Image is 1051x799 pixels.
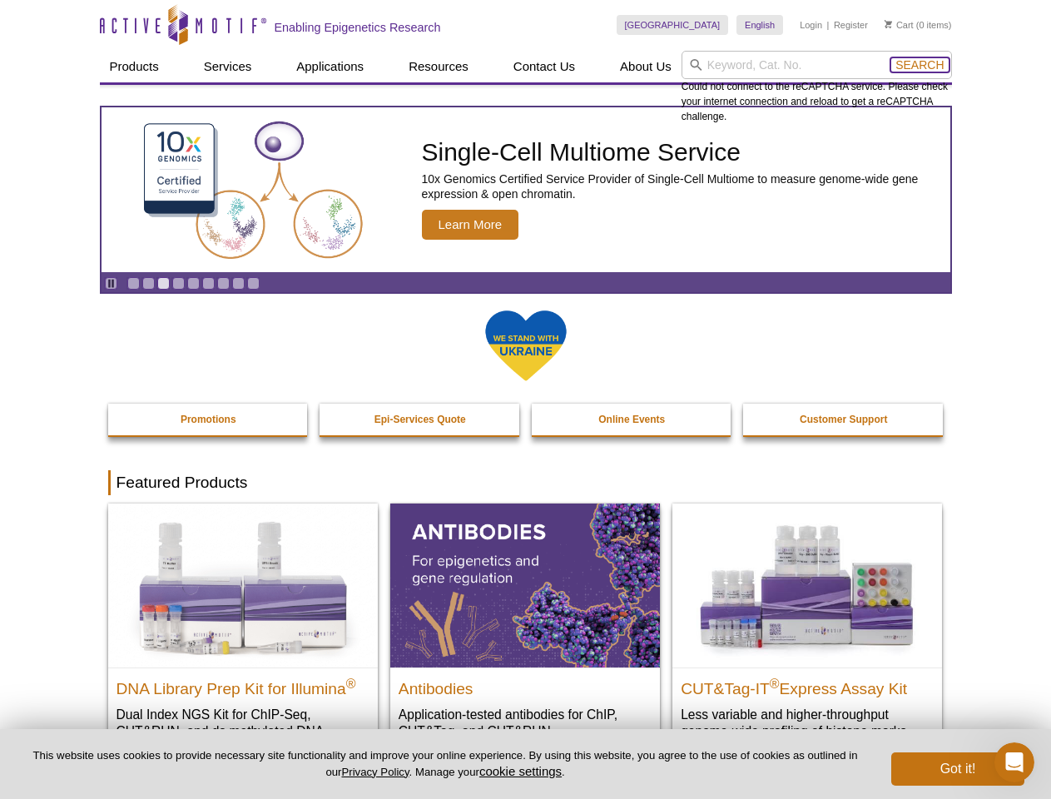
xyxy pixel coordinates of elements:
li: (0 items) [885,15,952,35]
h2: CUT&Tag-IT Express Assay Kit [681,672,934,697]
strong: Epi-Services Quote [374,414,466,425]
a: CUT&Tag-IT® Express Assay Kit CUT&Tag-IT®Express Assay Kit Less variable and higher-throughput ge... [672,504,942,756]
a: Contact Us [503,51,585,82]
h2: Antibodies [399,672,652,697]
a: Go to slide 9 [247,277,260,290]
p: This website uses cookies to provide necessary site functionality and improve your online experie... [27,748,864,780]
a: Promotions [108,404,310,435]
sup: ® [346,676,356,690]
a: Go to slide 1 [127,277,140,290]
a: Go to slide 2 [142,277,155,290]
button: Got it! [891,752,1024,786]
strong: Customer Support [800,414,887,425]
a: All Antibodies Antibodies Application-tested antibodies for ChIP, CUT&Tag, and CUT&RUN. [390,504,660,756]
a: Login [800,19,822,31]
a: About Us [610,51,682,82]
iframe: Intercom live chat [994,742,1034,782]
a: Products [100,51,169,82]
a: Go to slide 7 [217,277,230,290]
h2: Featured Products [108,470,944,495]
p: Less variable and higher-throughput genome-wide profiling of histone marks​. [681,706,934,740]
a: Single-Cell Multiome Service Single-Cell Multiome Service 10x Genomics Certified Service Provider... [102,107,950,272]
input: Keyword, Cat. No. [682,51,952,79]
div: Could not connect to the reCAPTCHA service. Please check your internet connection and reload to g... [682,51,952,124]
a: Go to slide 6 [202,277,215,290]
img: All Antibodies [390,504,660,667]
strong: Promotions [181,414,236,425]
img: We Stand With Ukraine [484,309,568,383]
img: CUT&Tag-IT® Express Assay Kit [672,504,942,667]
a: DNA Library Prep Kit for Illumina DNA Library Prep Kit for Illumina® Dual Index NGS Kit for ChIP-... [108,504,378,772]
a: Go to slide 5 [187,277,200,290]
a: Privacy Policy [341,766,409,778]
a: Resources [399,51,478,82]
article: Single-Cell Multiome Service [102,107,950,272]
strong: Online Events [598,414,665,425]
sup: ® [770,676,780,690]
a: Online Events [532,404,733,435]
a: Toggle autoplay [105,277,117,290]
a: Customer Support [743,404,944,435]
span: Search [895,58,944,72]
a: Go to slide 4 [172,277,185,290]
button: Search [890,57,949,72]
a: Go to slide 8 [232,277,245,290]
span: Learn More [422,210,519,240]
img: Single-Cell Multiome Service [128,114,378,266]
p: Application-tested antibodies for ChIP, CUT&Tag, and CUT&RUN. [399,706,652,740]
a: Cart [885,19,914,31]
a: English [736,15,783,35]
h2: Single-Cell Multiome Service [422,140,942,165]
p: 10x Genomics Certified Service Provider of Single-Cell Multiome to measure genome-wide gene expre... [422,171,942,201]
button: cookie settings [479,764,562,778]
img: DNA Library Prep Kit for Illumina [108,504,378,667]
a: Go to slide 3 [157,277,170,290]
a: Epi-Services Quote [320,404,521,435]
a: Services [194,51,262,82]
a: Applications [286,51,374,82]
a: Register [834,19,868,31]
li: | [827,15,830,35]
img: Your Cart [885,20,892,28]
p: Dual Index NGS Kit for ChIP-Seq, CUT&RUN, and ds methylated DNA assays. [117,706,369,757]
a: [GEOGRAPHIC_DATA] [617,15,729,35]
h2: Enabling Epigenetics Research [275,20,441,35]
h2: DNA Library Prep Kit for Illumina [117,672,369,697]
